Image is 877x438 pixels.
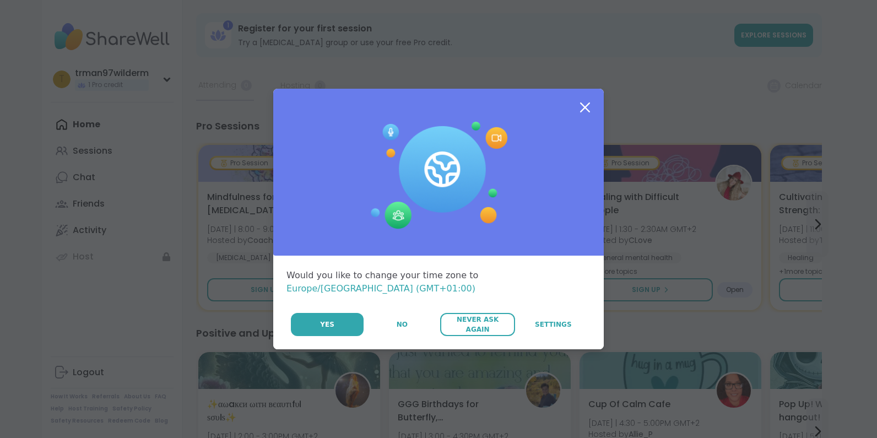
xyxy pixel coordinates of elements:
[286,269,591,295] div: Would you like to change your time zone to
[535,320,572,329] span: Settings
[320,320,334,329] span: Yes
[446,315,509,334] span: Never Ask Again
[370,122,507,230] img: Session Experience
[397,320,408,329] span: No
[516,313,591,336] a: Settings
[440,313,515,336] button: Never Ask Again
[291,313,364,336] button: Yes
[365,313,439,336] button: No
[286,283,475,294] span: Europe/[GEOGRAPHIC_DATA] (GMT+01:00)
